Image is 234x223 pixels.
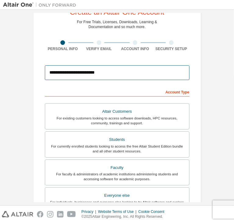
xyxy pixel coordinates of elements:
div: Everyone else [49,191,185,200]
div: Personal Info [45,46,81,51]
div: Privacy [81,209,98,214]
div: Cookie Consent [138,209,168,214]
img: altair_logo.svg [2,211,33,218]
div: For Free Trials, Licenses, Downloads, Learning & Documentation and so much more. [77,20,157,29]
img: youtube.svg [67,211,76,218]
img: instagram.svg [47,211,53,218]
div: Website Terms of Use [98,209,138,214]
div: Account Type [45,87,189,97]
img: facebook.svg [37,211,43,218]
div: For existing customers looking to access software downloads, HPC resources, community, trainings ... [49,116,185,126]
div: For currently enrolled students looking to access the free Altair Student Edition bundle and all ... [49,144,185,154]
div: Security Setup [153,46,189,51]
div: For individuals, businesses and everyone else looking to try Altair software and explore our prod... [49,200,185,210]
p: © 2025 Altair Engineering, Inc. All Rights Reserved. [81,214,168,219]
img: linkedin.svg [57,211,63,218]
div: Altair Customers [49,107,185,116]
img: Altair One [3,2,79,8]
div: Verify Email [81,46,117,51]
div: For faculty & administrators of academic institutions administering students and accessing softwa... [49,172,185,181]
div: Account Info [117,46,153,51]
div: Create an Altair One Account [70,9,164,16]
div: Students [49,135,185,144]
div: Faculty [49,163,185,172]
